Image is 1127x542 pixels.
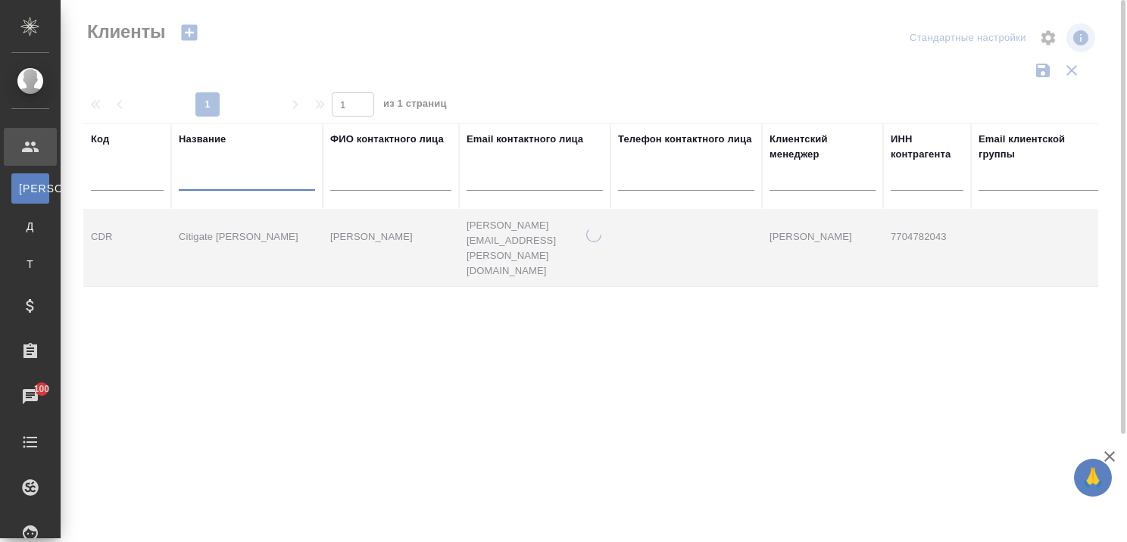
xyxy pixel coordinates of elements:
div: ФИО контактного лица [330,132,444,147]
button: 🙏 [1074,459,1112,497]
span: 🙏 [1080,462,1106,494]
div: Email клиентской группы [979,132,1100,162]
div: Телефон контактного лица [618,132,752,147]
div: ИНН контрагента [891,132,963,162]
div: Код [91,132,109,147]
span: [PERSON_NAME] [19,181,42,196]
div: Клиентский менеджер [770,132,876,162]
span: Т [19,257,42,272]
a: 100 [4,378,57,416]
a: Т [11,249,49,279]
a: Д [11,211,49,241]
span: Д [19,219,42,234]
span: 100 [25,382,59,397]
div: Название [179,132,226,147]
a: [PERSON_NAME] [11,173,49,204]
div: Email контактного лица [467,132,583,147]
